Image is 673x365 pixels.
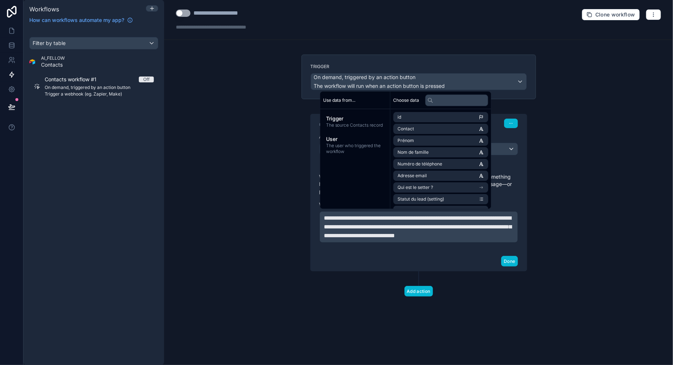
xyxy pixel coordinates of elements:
span: Contacts [41,61,65,68]
span: Use data from... [323,97,356,103]
div: Off [143,77,149,82]
label: Trigger [311,64,527,70]
span: User [326,135,384,143]
span: Workflows [29,5,59,13]
span: Contacts workflow #1 [45,76,105,83]
span: On demand, triggered by an action button [314,74,416,81]
button: Done [501,256,518,267]
span: The source Contacts record [326,122,384,128]
span: AI_FELLOW [41,55,65,61]
div: scrollable content [320,109,390,160]
button: Add action [404,286,433,297]
button: On demand, triggered by an action buttonThe workflow will run when an action button is pressed [311,73,527,90]
a: How can workflows automate my app? [26,16,136,24]
img: Airtable Logo [29,59,35,65]
span: Trigger [326,115,384,122]
span: How can workflows automate my app? [29,16,124,24]
span: Clone workflow [595,11,635,18]
span: Filter by table [33,40,66,46]
label: Action [319,134,518,140]
span: Choose data [393,97,419,103]
label: Webhook url [319,201,518,208]
button: Clone workflow [582,9,640,21]
p: Webhooks are used to trigger an automation in another system when something happens. will be incl... [319,173,518,195]
span: The workflow will run when an action button is pressed [314,83,445,89]
button: Trigger a webhook (eg. Zapier, Make) [319,143,518,155]
span: The user who triggered the workflow [326,143,384,154]
span: On demand, triggered by an action button [45,85,154,90]
button: Filter by table [29,37,158,49]
a: Contacts workflow #1OffOn demand, triggered by an action buttonTrigger a webhook (eg. Zapier, Make) [29,71,158,101]
span: Trigger a webhook (eg. Zapier, Make) [45,91,154,97]
div: scrollable content [23,28,164,365]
